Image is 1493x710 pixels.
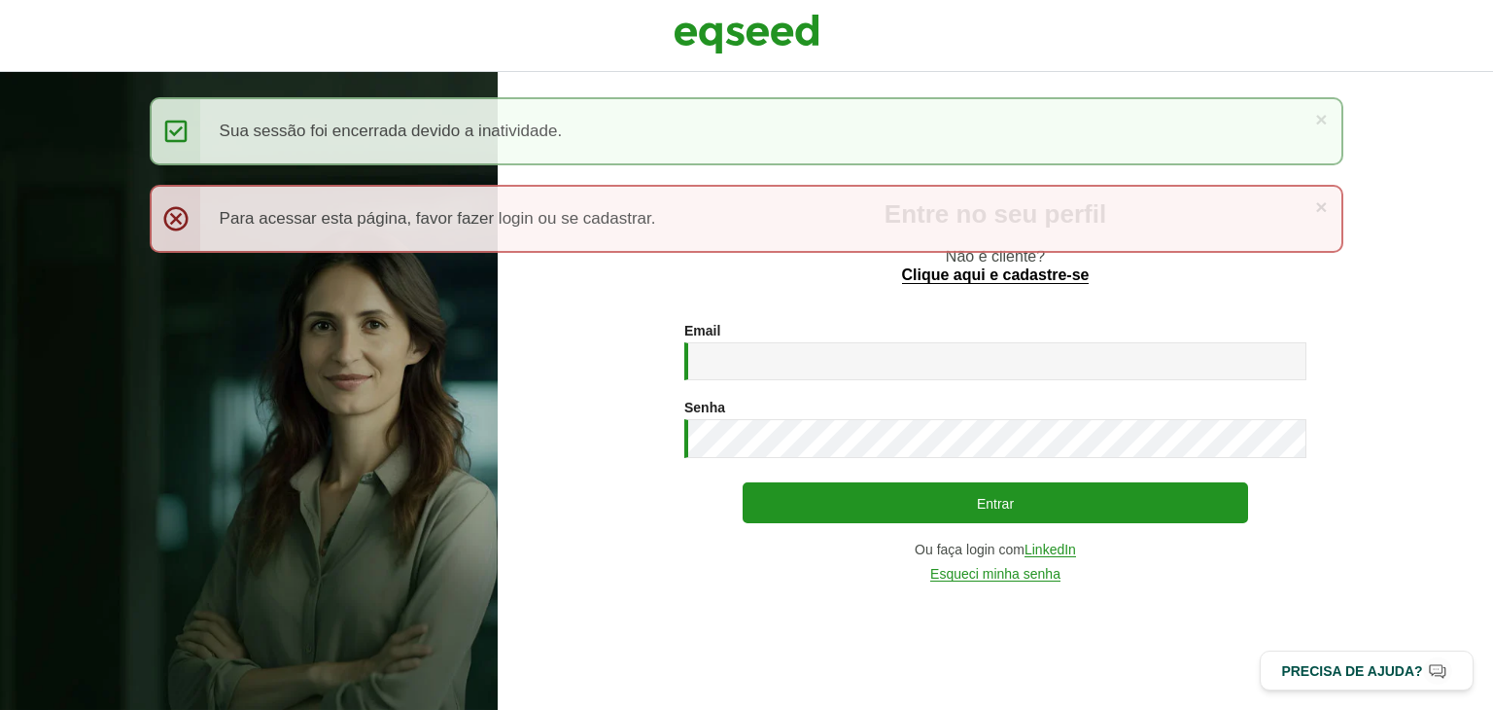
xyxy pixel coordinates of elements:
button: Entrar [743,482,1248,523]
label: Email [684,324,720,337]
a: Clique aqui e cadastre-se [902,267,1090,284]
div: Para acessar esta página, favor fazer login ou se cadastrar. [150,185,1344,253]
a: × [1315,196,1327,217]
a: LinkedIn [1024,543,1076,557]
a: × [1315,109,1327,129]
img: EqSeed Logo [674,10,819,58]
a: Esqueci minha senha [930,567,1060,582]
label: Senha [684,401,725,414]
div: Sua sessão foi encerrada devido a inatividade. [150,97,1344,165]
div: Ou faça login com [684,543,1306,557]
